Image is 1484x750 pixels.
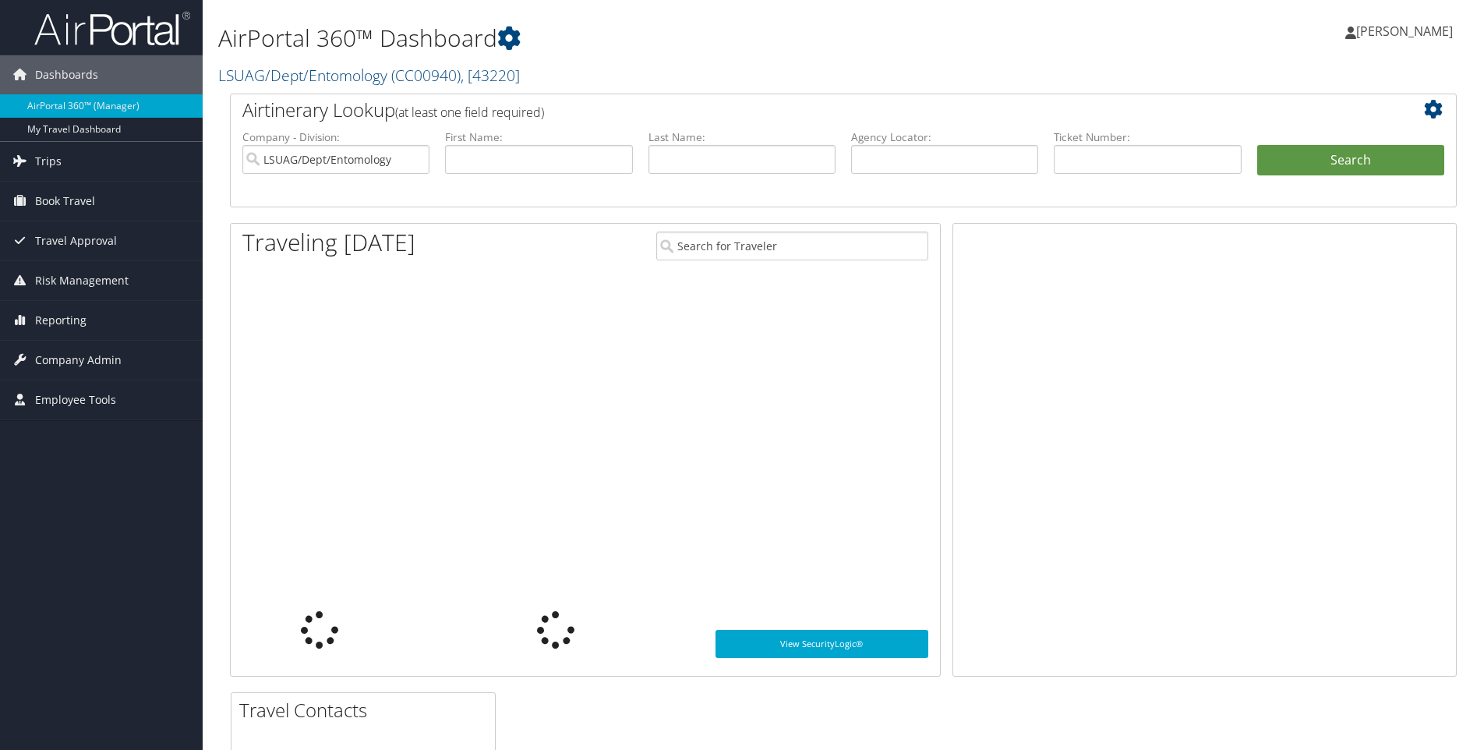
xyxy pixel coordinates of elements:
[445,129,632,145] label: First Name:
[35,182,95,221] span: Book Travel
[218,22,1051,55] h1: AirPortal 360™ Dashboard
[242,97,1342,123] h2: Airtinerary Lookup
[242,129,429,145] label: Company - Division:
[35,221,117,260] span: Travel Approval
[34,10,190,47] img: airportal-logo.png
[648,129,836,145] label: Last Name:
[395,104,544,121] span: (at least one field required)
[218,65,520,86] a: LSUAG/Dept/Entomology
[461,65,520,86] span: , [ 43220 ]
[1257,145,1444,176] button: Search
[391,65,461,86] span: ( CC00940 )
[35,261,129,300] span: Risk Management
[35,55,98,94] span: Dashboards
[35,142,62,181] span: Trips
[35,301,87,340] span: Reporting
[1054,129,1241,145] label: Ticket Number:
[1356,23,1453,40] span: [PERSON_NAME]
[35,380,116,419] span: Employee Tools
[715,630,928,658] a: View SecurityLogic®
[239,697,495,723] h2: Travel Contacts
[242,226,415,259] h1: Traveling [DATE]
[35,341,122,380] span: Company Admin
[656,232,928,260] input: Search for Traveler
[851,129,1038,145] label: Agency Locator:
[1345,8,1468,55] a: [PERSON_NAME]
